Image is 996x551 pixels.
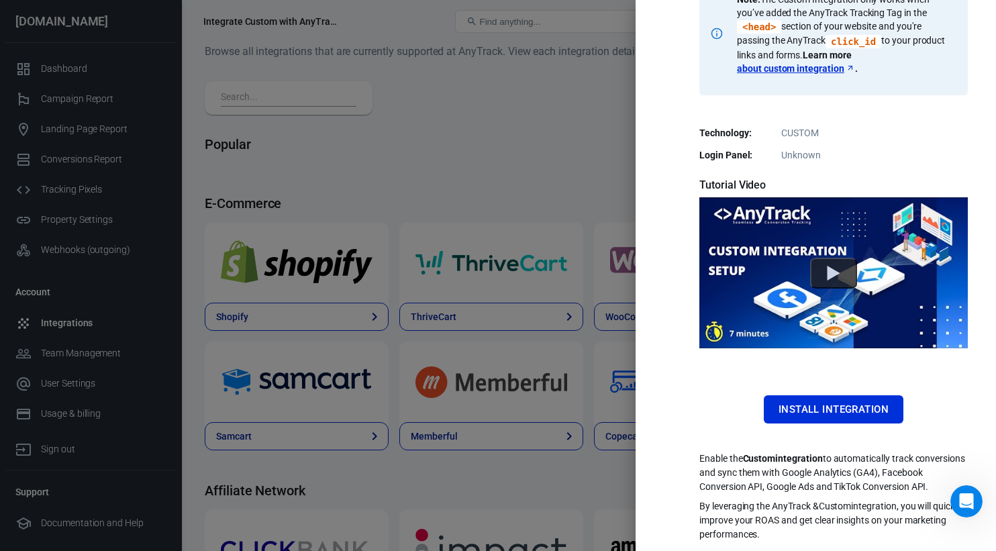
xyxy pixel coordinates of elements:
[737,20,781,34] code: Click to copy
[950,485,983,517] iframe: Intercom live chat
[699,452,968,494] p: Enable the to automatically track conversions and sync them with Google Analytics (GA4), Facebook...
[699,179,968,192] h5: Tutorial Video
[764,395,903,423] button: Install Integration
[826,35,881,48] code: Click to copy
[737,50,858,74] strong: Learn more .
[743,453,823,464] strong: Custom integration
[707,148,960,162] dd: Unknown
[810,257,857,288] button: Watch Custom Tutorial
[699,126,766,140] dt: Technology:
[699,148,766,162] dt: Login Panel:
[737,62,855,75] a: about custom integration
[699,499,968,542] p: By leveraging the AnyTrack & Custom integration, you will quickly improve your ROAS and get clear...
[707,126,960,140] dd: CUSTOM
